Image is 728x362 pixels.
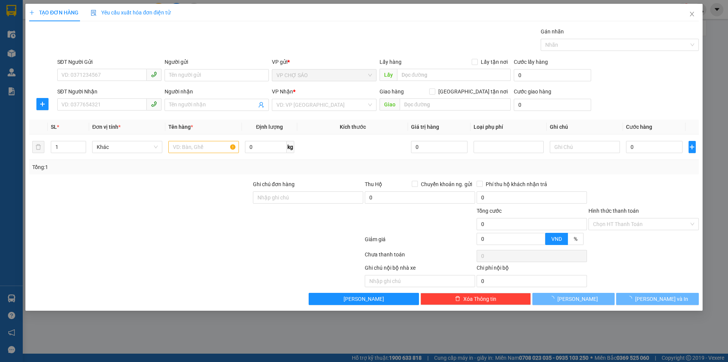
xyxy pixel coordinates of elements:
span: Giao [380,98,400,111]
span: Kích thước [340,124,366,130]
span: Tên hàng [169,124,193,130]
span: VP Nhận [272,89,293,95]
th: Loại phụ phí [471,120,547,134]
button: [PERSON_NAME] [309,293,419,305]
span: Tổng cước [477,208,502,214]
input: VD: Bàn, Ghế [169,141,239,153]
span: loading [549,296,558,301]
span: loading [627,296,635,301]
span: delete [455,296,460,302]
input: Ghi chú đơn hàng [253,191,363,204]
span: Lấy hàng [380,59,402,65]
img: icon [91,10,97,16]
div: Tổng: 1 [32,163,281,171]
input: Cước giao hàng [514,99,591,111]
span: Lấy tận nơi [478,58,511,66]
span: [GEOGRAPHIC_DATA] tận nơi [435,87,511,96]
span: close [689,11,695,17]
span: Yêu cầu xuất hóa đơn điện tử [91,9,171,16]
span: phone [151,101,157,107]
span: [PERSON_NAME] và In [635,295,688,303]
label: Ghi chú đơn hàng [253,181,295,187]
button: Close [681,4,703,25]
div: Người nhận [165,87,269,96]
span: VP CHỢ SÁO [277,70,372,81]
span: TẠO ĐƠN HÀNG [29,9,78,16]
span: plus [689,144,695,150]
span: Chuyển khoản ng. gửi [418,180,475,188]
div: VP gửi [272,58,377,66]
label: Cước lấy hàng [514,59,548,65]
span: [PERSON_NAME] [344,295,384,303]
button: delete [32,141,44,153]
div: SĐT Người Gửi [57,58,162,66]
span: VND [551,236,562,242]
span: Giao hàng [380,89,404,95]
label: Hình thức thanh toán [588,208,639,214]
button: deleteXóa Thông tin [421,293,531,305]
span: Định lượng [256,124,283,130]
input: 0 [411,141,468,153]
div: Chi phí nội bộ [477,264,587,275]
span: user-add [259,102,265,108]
button: plus [689,141,696,153]
span: Lấy [380,69,397,81]
span: Xóa Thông tin [463,295,496,303]
span: Phí thu hộ khách nhận trả [483,180,550,188]
input: Cước lấy hàng [514,69,591,81]
input: Nhập ghi chú [365,275,475,287]
div: SĐT Người Nhận [57,87,162,96]
span: Cước hàng [626,124,653,130]
span: plus [37,101,48,107]
input: Dọc đường [397,69,511,81]
span: Đơn vị tính [93,124,121,130]
span: Khác [97,141,158,153]
div: Ghi chú nội bộ nhà xe [365,264,475,275]
span: kg [287,141,294,153]
span: Giá trị hàng [411,124,439,130]
button: plus [36,98,49,110]
span: phone [151,71,157,77]
span: [PERSON_NAME] [558,295,598,303]
input: Dọc đường [400,98,511,111]
span: SL [51,124,57,130]
th: Ghi chú [547,120,623,134]
div: Chưa thanh toán [364,250,476,264]
input: Ghi Chú [550,141,620,153]
span: Thu Hộ [365,181,382,187]
div: Giảm giá [364,235,476,248]
div: Người gửi [165,58,269,66]
span: plus [29,10,35,15]
span: % [574,236,577,242]
label: Gán nhãn [541,28,564,35]
button: [PERSON_NAME] và In [617,293,699,305]
label: Cước giao hàng [514,89,551,95]
button: [PERSON_NAME] [532,293,615,305]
